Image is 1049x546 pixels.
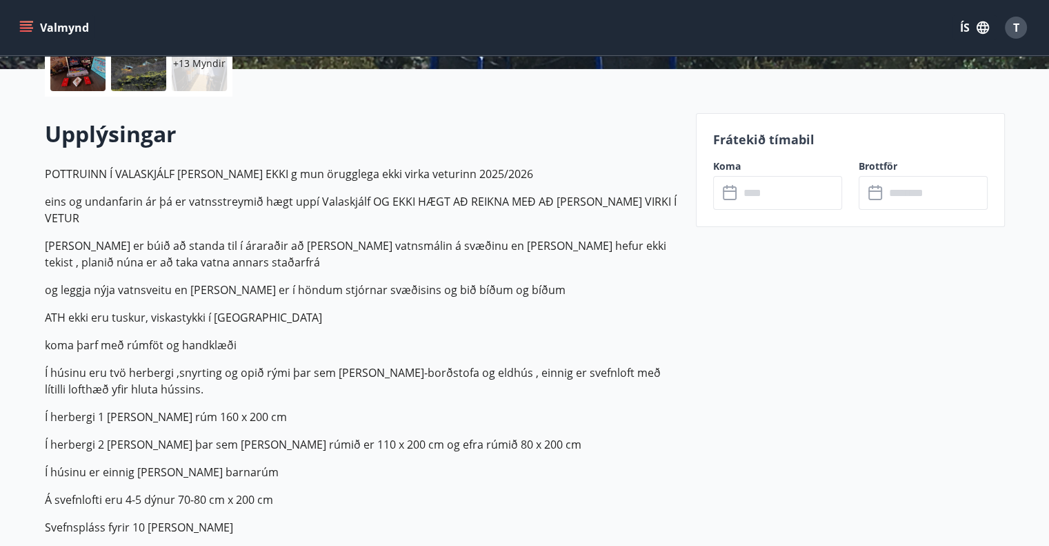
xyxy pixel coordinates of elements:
p: og leggja nýja vatnsveitu en [PERSON_NAME] er í höndum stjórnar svæðisins og bið bíðum og bíðum [45,282,679,298]
p: Í herbergi 2 [PERSON_NAME] þar sem [PERSON_NAME] rúmið er 110 x 200 cm og efra rúmið 80 x 200 cm [45,436,679,453]
h2: Upplýsingar [45,119,679,149]
p: +13 Myndir [173,57,226,70]
p: Í húsinu eru tvö herbergi ,snyrting og opið rými þar sem [PERSON_NAME]-borðstofa og eldhús , einn... [45,364,679,398]
p: ATH ekki eru tuskur, viskastykki í [GEOGRAPHIC_DATA] [45,309,679,326]
p: Svefnspláss fyrir 10 [PERSON_NAME] [45,519,679,536]
span: T [1013,20,1019,35]
p: [PERSON_NAME] er búið að standa til í áraraðir að [PERSON_NAME] vatnsmálin á svæðinu en [PERSON_N... [45,237,679,271]
p: Í herbergi 1 [PERSON_NAME] rúm 160 x 200 cm [45,409,679,425]
p: eins og undanfarin ár þá er vatnsstreymið hægt uppí Valaskjálf OG EKKI HÆGT AÐ REIKNA MEÐ AÐ [PER... [45,193,679,226]
p: Frátekið tímabil [713,130,988,148]
p: Á svefnlofti eru 4-5 dýnur 70-80 cm x 200 cm [45,491,679,508]
p: Í húsinu er einnig [PERSON_NAME] barnarúm [45,464,679,480]
label: Koma [713,159,842,173]
p: POTTRUINN Í VALASKJÁLF [PERSON_NAME] EKKI g mun örugglega ekki virka veturinn 2025/2026 [45,166,679,182]
p: koma þarf með rúmföt og handklæði [45,337,679,353]
button: T [999,11,1032,44]
button: ÍS [952,15,997,40]
button: menu [17,15,94,40]
label: Brottför [859,159,988,173]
